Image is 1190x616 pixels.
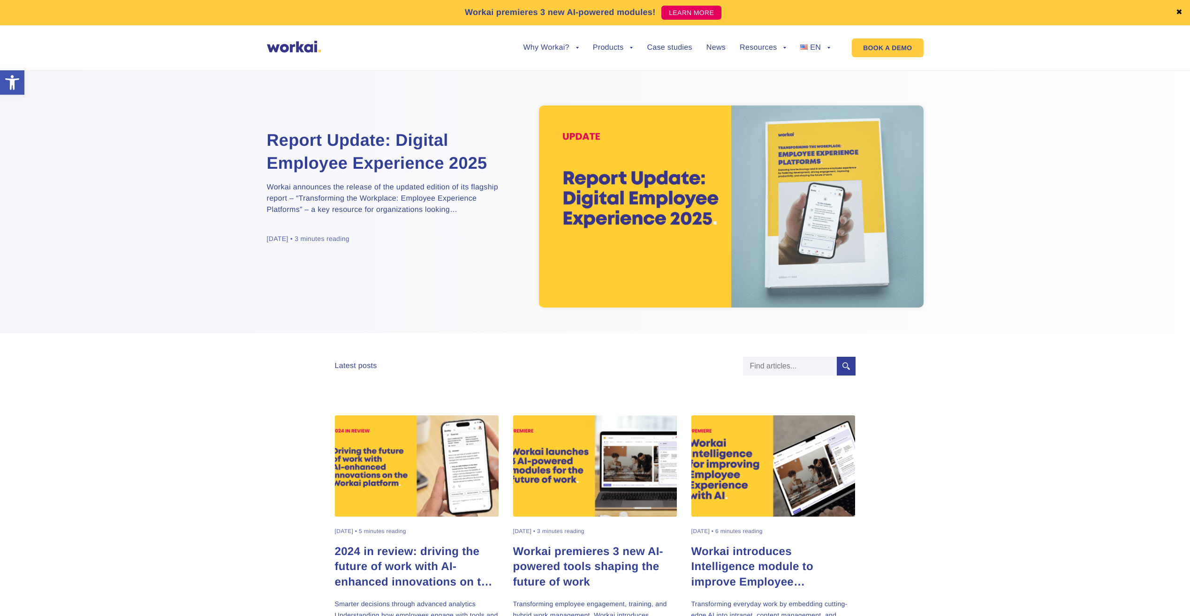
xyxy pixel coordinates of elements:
[852,38,923,57] a: BOOK A DEMO
[1176,9,1182,16] a: ✖
[661,6,721,20] a: LEARN MORE
[593,44,633,52] a: Products
[267,129,501,174] a: Report Update: Digital Employee Experience 2025
[465,6,656,19] p: Workai premieres 3 new AI-powered modules!
[513,528,584,534] div: [DATE] • 3 minutes reading
[743,357,837,376] input: Find articles...
[335,528,406,534] div: [DATE] • 5 minutes reading
[810,44,821,52] span: EN
[691,528,763,534] div: [DATE] • 6 minutes reading
[335,544,499,589] a: 2024 in review: driving the future of work with AI-enhanced innovations on the Workai platform
[267,182,501,216] p: Workai announces the release of the updated edition of its flagship report – “Transforming the Wo...
[691,544,856,589] a: Workai introduces Intelligence module to improve Employee Experience with AI
[513,544,677,589] a: Workai premieres 3 new AI-powered tools shaping the future of work
[740,44,786,52] a: Resources
[523,44,578,52] a: Why Workai?
[267,234,349,243] div: [DATE] • 3 minutes reading
[335,361,377,370] div: Latest posts
[647,44,692,52] a: Case studies
[837,357,856,376] input: Submit
[706,44,726,52] a: News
